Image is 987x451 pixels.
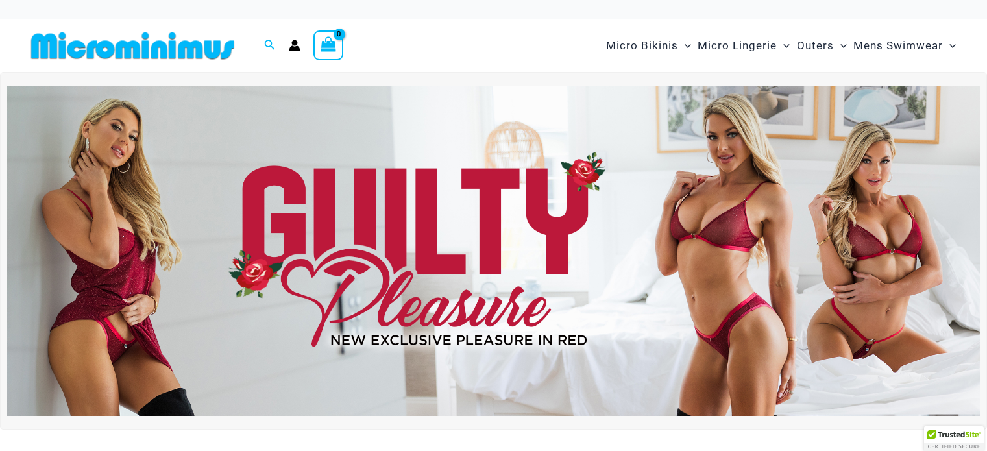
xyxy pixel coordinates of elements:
span: Menu Toggle [834,29,847,62]
a: Search icon link [264,38,276,54]
span: Menu Toggle [777,29,790,62]
img: Guilty Pleasures Red Lingerie [7,86,980,416]
span: Micro Bikinis [606,29,678,62]
a: Account icon link [289,40,300,51]
span: Menu Toggle [943,29,956,62]
img: MM SHOP LOGO FLAT [26,31,239,60]
div: TrustedSite Certified [924,426,984,451]
span: Outers [797,29,834,62]
a: Mens SwimwearMenu ToggleMenu Toggle [850,26,959,66]
span: Mens Swimwear [853,29,943,62]
a: OutersMenu ToggleMenu Toggle [794,26,850,66]
span: Menu Toggle [678,29,691,62]
nav: Site Navigation [601,24,961,67]
a: Micro LingerieMenu ToggleMenu Toggle [694,26,793,66]
a: Micro BikinisMenu ToggleMenu Toggle [603,26,694,66]
span: Micro Lingerie [698,29,777,62]
a: View Shopping Cart, empty [313,30,343,60]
